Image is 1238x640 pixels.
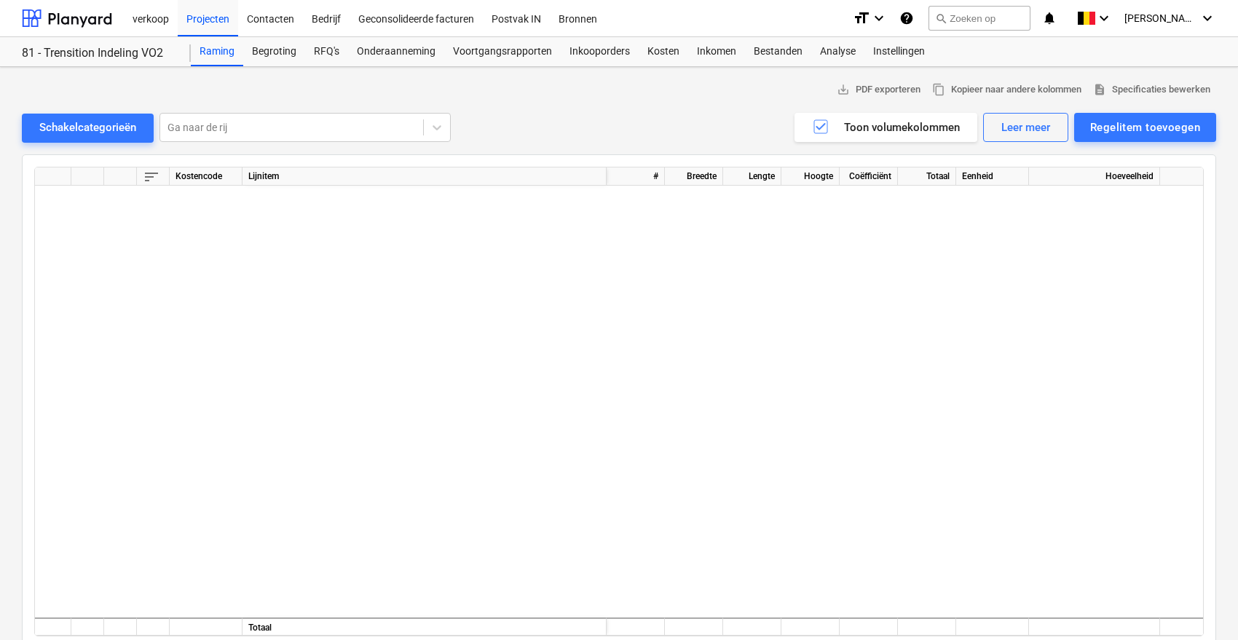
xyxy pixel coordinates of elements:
a: Inkomen [688,37,745,66]
button: Regelitem toevoegen [1074,113,1216,142]
i: format_size [853,9,870,27]
button: Specificaties bewerken [1087,79,1216,101]
i: notifications [1042,9,1057,27]
div: Hoogte [781,167,840,186]
a: Inkooporders [561,37,639,66]
div: Coëfficiënt [840,167,898,186]
div: Hoeveelheid [1029,167,1160,186]
div: Toon volumekolommen [812,118,960,137]
a: Instellingen [864,37,934,66]
a: RFQ's [305,37,348,66]
div: Totaal [898,167,956,186]
a: Begroting [243,37,305,66]
button: Kopieer naar andere kolommen [926,79,1087,101]
div: Kostencode [170,167,243,186]
span: description [1093,83,1106,96]
div: 81 - Trensition Indeling VO2 [22,46,173,61]
button: Schakelcategorieën [22,114,154,143]
div: Regelitem toevoegen [1090,118,1200,137]
div: Lengte [723,167,781,186]
i: keyboard_arrow_down [1095,9,1113,27]
a: Voortgangsrapporten [444,37,561,66]
iframe: Chat Widget [1165,570,1238,640]
span: Specificaties bewerken [1093,82,1210,98]
a: Onderaanneming [348,37,444,66]
div: Schakelcategorieën [39,118,136,137]
div: Totaal [243,617,607,636]
i: Kennis basis [899,9,914,27]
div: Breedte [665,167,723,186]
a: Raming [191,37,243,66]
div: Chatwidget [1165,570,1238,640]
span: PDF exporteren [837,82,920,98]
span: search [935,12,947,24]
div: Lijnitem [243,167,607,186]
button: PDF exporteren [831,79,926,101]
span: Kopieer naar andere kolommen [932,82,1081,98]
i: keyboard_arrow_down [1199,9,1216,27]
a: Kosten [639,37,688,66]
button: Toon volumekolommen [795,113,977,142]
span: [PERSON_NAME] De Rho [1124,12,1197,24]
span: save_alt [837,83,850,96]
span: content_copy [932,83,945,96]
button: Leer meer [983,113,1068,142]
a: Analyse [811,37,864,66]
div: Leer meer [1001,118,1050,137]
div: # [607,167,665,186]
div: Eenheid [956,167,1029,186]
span: sort [143,167,160,185]
i: keyboard_arrow_down [870,9,888,27]
button: Zoeken op [928,6,1030,31]
a: Bestanden [745,37,811,66]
